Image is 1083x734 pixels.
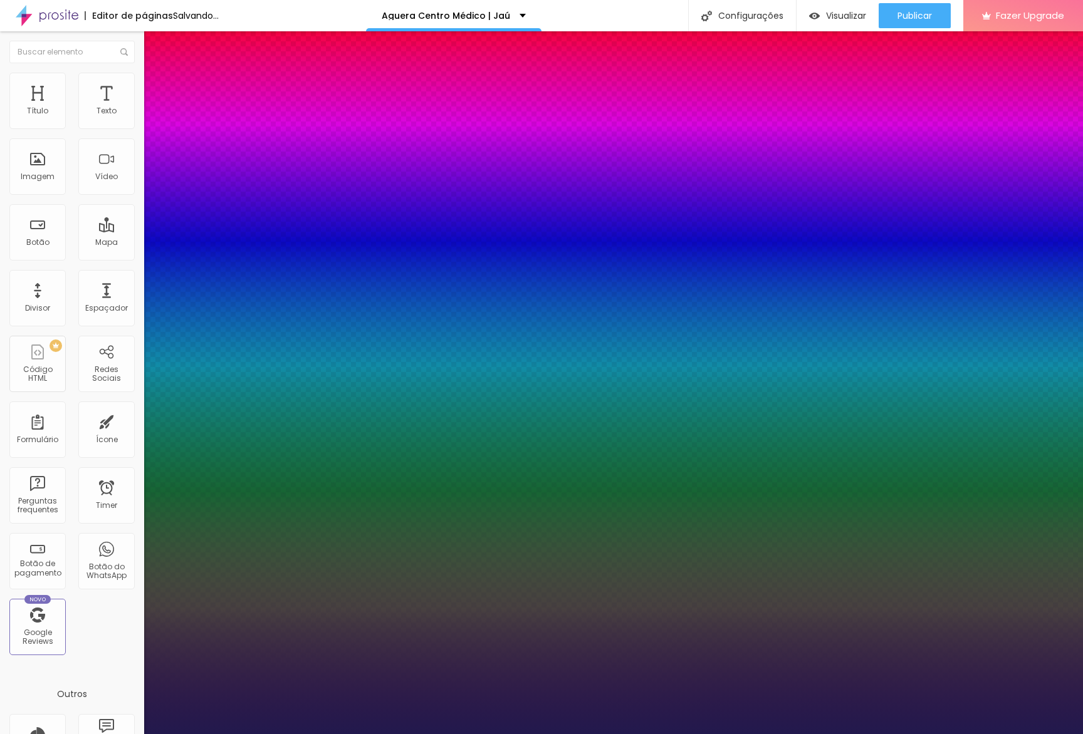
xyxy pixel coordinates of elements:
div: Perguntas frequentes [13,497,62,515]
div: Ícone [96,435,118,444]
button: Visualizar [797,3,879,28]
span: Visualizar [826,11,866,21]
div: Formulário [17,435,58,444]
div: Google Reviews [13,628,62,646]
div: Editor de páginas [85,11,173,20]
span: Fazer Upgrade [996,10,1064,21]
input: Buscar elemento [9,41,135,63]
div: Salvando... [173,11,219,20]
div: Espaçador [85,304,128,313]
button: Publicar [879,3,951,28]
div: Botão do WhatsApp [81,562,131,581]
img: Icone [120,48,128,56]
p: Aguera Centro Médico | Jaú [382,11,510,20]
img: Icone [701,11,712,21]
span: Publicar [897,11,932,21]
div: Botão de pagamento [13,559,62,577]
div: Botão [26,238,50,247]
div: Texto [97,106,117,115]
div: Novo [24,595,51,604]
div: Redes Sociais [81,365,131,383]
div: Imagem [21,172,55,181]
div: Código HTML [13,365,62,383]
img: view-1.svg [809,11,820,21]
div: Vídeo [95,172,118,181]
div: Timer [96,501,117,510]
div: Título [27,106,48,115]
div: Mapa [95,238,118,247]
div: Divisor [25,304,50,313]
